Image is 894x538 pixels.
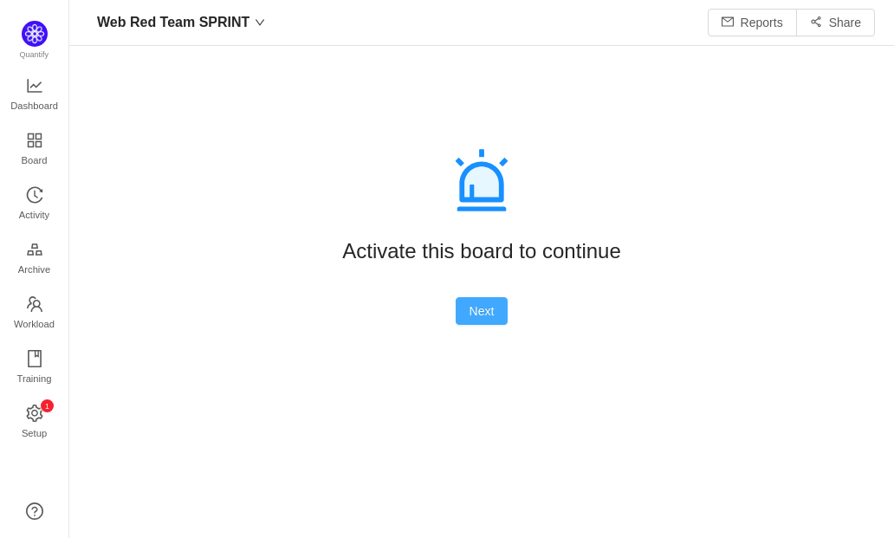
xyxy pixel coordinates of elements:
button: icon: share-altShare [796,9,875,36]
i: icon: gold [26,241,43,258]
span: Activity [19,198,49,232]
span: Archive [18,252,50,287]
i: icon: team [26,295,43,313]
button: icon: mailReports [708,9,797,36]
a: Activity [26,187,43,222]
img: Quantify [22,21,48,47]
i: icon: appstore [26,132,43,149]
span: Setup [22,416,47,450]
i: icon: book [26,350,43,367]
a: Board [26,133,43,167]
span: Board [22,143,48,178]
p: 1 [44,399,49,412]
a: icon: question-circle [26,502,43,520]
span: Dashboard [10,88,58,123]
a: icon: settingSetup [26,405,43,440]
button: Next [456,297,509,325]
i: icon: down [255,17,265,28]
span: Training [16,361,51,396]
span: Web Red Team SPRINT [97,9,249,36]
i: icon: line-chart [26,77,43,94]
a: Workload [26,296,43,331]
a: Dashboard [26,78,43,113]
i: icon: alert [450,149,513,211]
div: Activate this board to continue [97,232,866,269]
span: Workload [14,307,55,341]
a: Training [26,351,43,386]
span: Quantify [20,50,49,59]
i: icon: setting [26,405,43,422]
a: Archive [26,242,43,276]
sup: 1 [41,399,54,412]
i: icon: history [26,186,43,204]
